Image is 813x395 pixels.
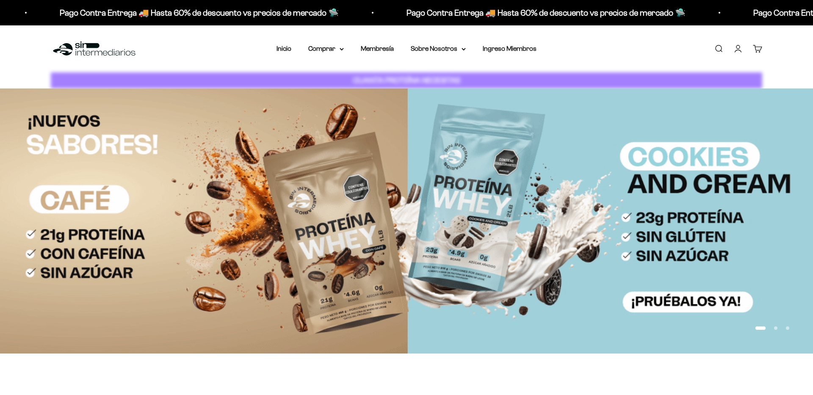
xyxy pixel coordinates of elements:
[361,45,394,52] a: Membresía
[483,45,536,52] a: Ingreso Miembros
[277,45,291,52] a: Inicio
[308,43,344,54] summary: Comprar
[400,6,679,19] p: Pago Contra Entrega 🚚 Hasta 60% de descuento vs precios de mercado 🛸
[53,6,332,19] p: Pago Contra Entrega 🚚 Hasta 60% de descuento vs precios de mercado 🛸
[353,76,460,85] strong: CUANTA PROTEÍNA NECESITAS
[411,43,466,54] summary: Sobre Nosotros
